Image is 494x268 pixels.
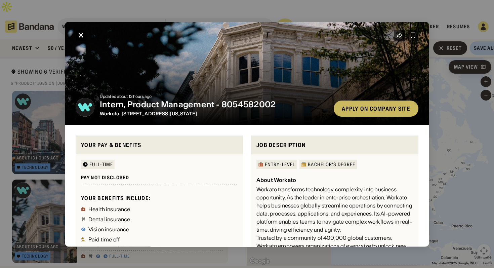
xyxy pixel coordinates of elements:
[88,226,129,232] div: Vision insurance
[88,236,120,242] div: Paid time off
[100,94,328,98] div: Updated about 13 hours ago
[81,141,238,149] div: Your pay & benefits
[100,111,328,116] div: · [STREET_ADDRESS][US_STATE]
[256,177,296,183] div: About Workato
[81,175,129,181] div: Pay not disclosed
[256,185,413,234] div: Workato transforms technology complexity into business opportunity. As the leader in enterprise o...
[308,162,355,167] div: Bachelor's Degree
[76,98,94,116] img: Workato logo
[100,100,328,109] div: Intern, Product Management - 8054582002
[256,141,413,149] div: Job Description
[342,106,410,111] div: Apply on company site
[89,162,113,167] div: Full-time
[100,110,119,116] span: Workato
[265,162,295,167] div: Entry-Level
[88,216,130,222] div: Dental insurance
[88,206,130,212] div: Health insurance
[81,194,238,201] div: Your benefits include:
